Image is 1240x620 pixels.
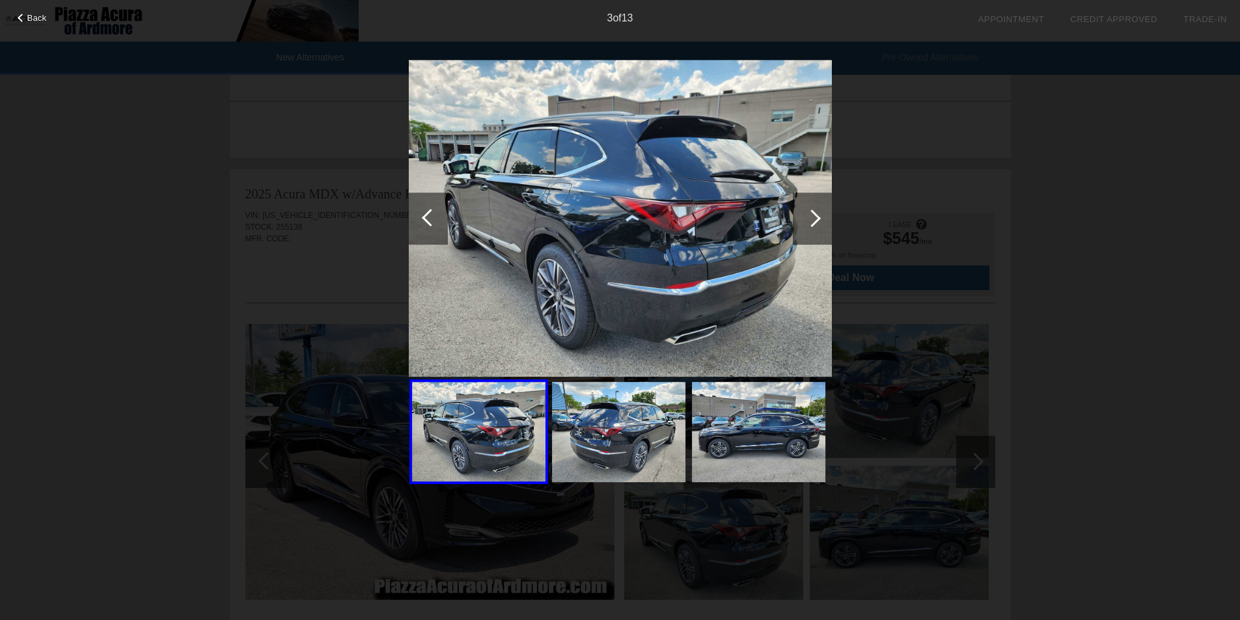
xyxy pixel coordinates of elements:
img: b1ef881fffbff4419cb89c405bed3cddx.jpg [692,382,825,482]
span: Back [27,13,47,23]
a: Credit Approved [1070,14,1157,24]
a: Trade-In [1183,14,1227,24]
img: 5b5eeb0d70a43b152bcade3fbbb659a6x.jpg [409,60,832,377]
a: Appointment [978,14,1044,24]
img: cb716fd5bb4cddfab8cdc66664561916x.jpg [552,382,685,482]
span: 13 [622,12,633,23]
span: 3 [607,12,613,23]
